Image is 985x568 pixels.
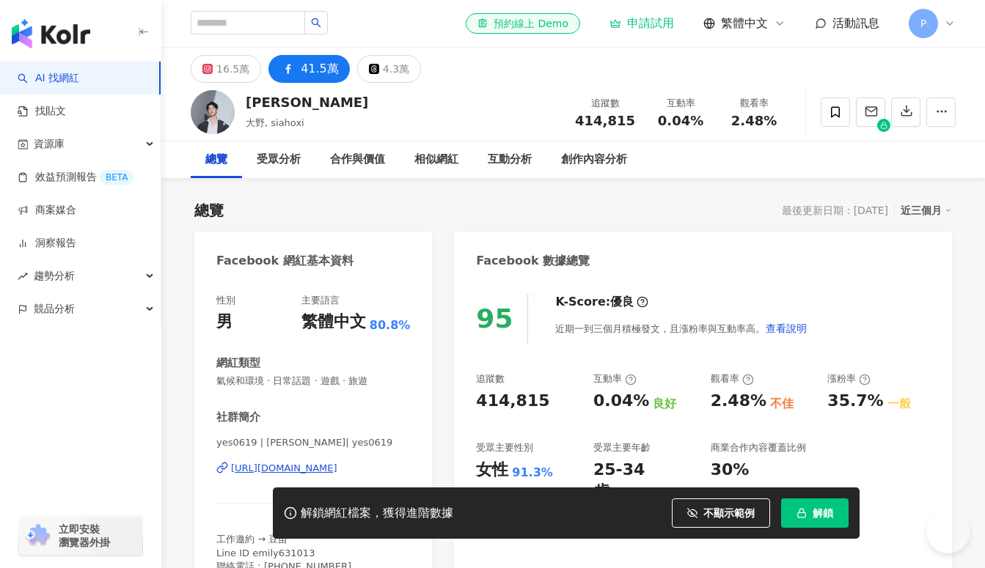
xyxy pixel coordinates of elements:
[765,314,808,343] button: 查看說明
[477,16,568,31] div: 預約線上 Demo
[593,459,664,504] div: 25-34 歲
[191,90,235,134] img: KOL Avatar
[23,524,52,547] img: chrome extension
[711,441,806,454] div: 商業合作內容覆蓋比例
[476,303,513,333] div: 95
[216,311,232,333] div: 男
[672,498,770,528] button: 不顯示範例
[901,201,952,220] div: 近三個月
[216,355,260,371] div: 網紅類型
[330,151,385,169] div: 合作與價值
[18,71,79,86] a: searchAI 找網紅
[268,55,350,83] button: 41.5萬
[512,465,553,481] div: 91.3%
[19,516,142,556] a: chrome extension立即安裝 瀏覽器外掛
[12,19,90,48] img: logo
[653,396,676,412] div: 良好
[18,236,76,251] a: 洞察報告
[216,253,354,269] div: Facebook 網紅基本資料
[301,294,340,307] div: 主要語言
[920,15,926,32] span: P
[731,114,777,128] span: 2.48%
[246,93,368,111] div: [PERSON_NAME]
[301,59,339,79] div: 41.5萬
[476,459,508,482] div: 女性
[781,498,849,528] button: 解鎖
[593,390,649,413] div: 0.04%
[711,372,754,386] div: 觀看率
[59,523,110,549] span: 立即安裝 瀏覽器外掛
[658,114,703,128] span: 0.04%
[593,441,651,454] div: 受眾主要年齡
[476,441,533,454] div: 受眾主要性別
[216,294,235,307] div: 性別
[593,372,637,386] div: 互動率
[414,151,458,169] div: 相似網紅
[887,396,911,412] div: 一般
[301,311,366,333] div: 繁體中文
[216,375,410,388] span: 氣候和環境 · 日常話題 · 遊戲 · 旅遊
[726,96,782,111] div: 觀看率
[18,104,66,119] a: 找貼文
[827,372,871,386] div: 漲粉率
[555,294,648,310] div: K-Score :
[476,372,505,386] div: 追蹤數
[34,292,75,325] span: 競品分析
[311,18,321,28] span: search
[34,259,75,292] span: 趨勢分析
[216,59,249,79] div: 16.5萬
[216,462,410,475] a: [URL][DOMAIN_NAME]
[476,390,549,413] div: 414,815
[488,151,532,169] div: 互動分析
[216,436,410,449] span: yes0619 | [PERSON_NAME]| yes0619
[610,294,634,310] div: 優良
[711,390,766,413] div: 2.48%
[301,506,453,521] div: 解鎖網紅檔案，獲得進階數據
[194,200,224,221] div: 總覽
[383,59,409,79] div: 4.3萬
[476,253,590,269] div: Facebook 數據總覽
[18,170,133,185] a: 效益預測報告BETA
[813,507,833,519] span: 解鎖
[205,151,227,169] div: 總覽
[609,16,674,31] a: 申請試用
[575,113,635,128] span: 414,815
[18,203,76,218] a: 商案媒合
[711,459,750,482] div: 30%
[721,15,768,32] span: 繁體中文
[561,151,627,169] div: 創作內容分析
[18,271,28,281] span: rise
[575,96,635,111] div: 追蹤數
[827,390,883,413] div: 35.7%
[782,204,888,216] div: 最後更新日期：[DATE]
[466,13,580,34] a: 預約線上 Demo
[257,151,301,169] div: 受眾分析
[216,410,260,425] div: 社群簡介
[653,96,708,111] div: 互動率
[832,16,879,30] span: 活動訊息
[231,462,337,475] div: [URL][DOMAIN_NAME]
[766,322,807,334] span: 查看說明
[370,317,411,333] span: 80.8%
[703,507,755,519] span: 不顯示範例
[246,117,304,128] span: 大野, siahoxi
[357,55,421,83] button: 4.3萬
[770,396,794,412] div: 不佳
[191,55,261,83] button: 16.5萬
[34,128,65,161] span: 資源庫
[555,314,808,343] div: 近期一到三個月積極發文，且漲粉率與互動率高。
